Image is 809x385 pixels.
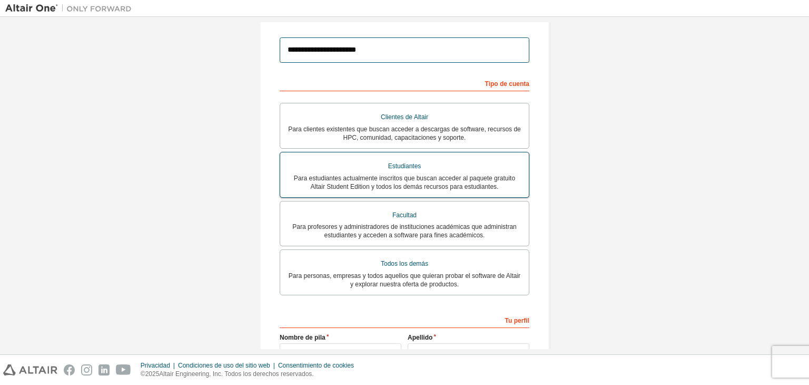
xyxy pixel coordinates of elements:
[381,260,428,267] font: Todos los demás
[485,80,529,88] font: Tipo de cuenta
[159,370,313,378] font: Altair Engineering, Inc. Todos los derechos reservados.
[288,126,521,141] font: Para clientes existentes que buscan acceder a descargas de software, recursos de HPC, comunidad, ...
[116,364,131,376] img: youtube.svg
[141,362,170,369] font: Privacidad
[145,370,160,378] font: 2025
[141,370,145,378] font: ©
[408,334,432,341] font: Apellido
[5,3,137,14] img: Altair Uno
[81,364,92,376] img: instagram.svg
[3,364,57,376] img: altair_logo.svg
[178,362,270,369] font: Condiciones de uso del sitio web
[388,162,421,170] font: Estudiantes
[505,317,529,324] font: Tu perfil
[289,272,520,288] font: Para personas, empresas y todos aquellos que quieran probar el software de Altair y explorar nues...
[98,364,110,376] img: linkedin.svg
[280,334,325,341] font: Nombre de pila
[64,364,75,376] img: facebook.svg
[392,211,417,219] font: Facultad
[278,362,354,369] font: Consentimiento de cookies
[292,223,517,239] font: Para profesores y administradores de instituciones académicas que administran estudiantes y acced...
[294,175,515,190] font: Para estudiantes actualmente inscritos que buscan acceder al paquete gratuito Altair Student Edit...
[381,113,428,121] font: Clientes de Altair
